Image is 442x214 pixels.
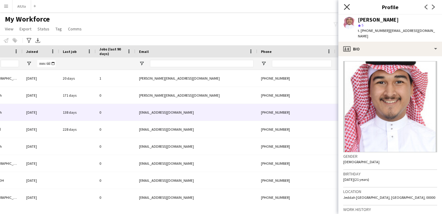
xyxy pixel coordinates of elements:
[257,189,335,206] div: [PHONE_NUMBER]
[343,177,369,182] span: [DATE] (21 years)
[257,70,335,87] div: [PHONE_NUMBER]
[59,121,96,138] div: 228 days
[37,60,55,67] input: Joined Filter Input
[96,70,135,87] div: 1
[257,138,335,155] div: [PHONE_NUMBER]
[257,87,335,104] div: [PHONE_NUMBER]
[135,155,257,172] div: [EMAIL_ADDRESS][DOMAIN_NAME]
[96,87,135,104] div: 0
[23,121,59,138] div: [DATE]
[335,172,374,189] div: Employed Crew
[23,189,59,206] div: [DATE]
[261,49,272,54] span: Phone
[358,28,390,33] span: t. [PHONE_NUMBER]
[335,87,374,104] div: Employed Crew
[53,25,64,33] a: Tag
[362,23,363,27] span: 5
[96,172,135,189] div: 0
[343,189,437,194] h3: Location
[358,28,435,38] span: | [EMAIL_ADDRESS][DOMAIN_NAME]
[35,25,52,33] a: Status
[12,0,31,12] button: AlUla
[335,189,374,206] div: Employed Crew
[23,155,59,172] div: [DATE]
[135,87,257,104] div: [PERSON_NAME][EMAIL_ADDRESS][DOMAIN_NAME]
[335,104,374,121] div: Employed Crew
[135,70,257,87] div: [PERSON_NAME][EMAIL_ADDRESS][DOMAIN_NAME]
[63,49,77,54] span: Last job
[257,121,335,138] div: [PHONE_NUMBER]
[335,70,374,87] div: Employed Crew
[99,47,124,56] span: Jobs (last 90 days)
[257,104,335,121] div: [PHONE_NUMBER]
[135,189,257,206] div: [EMAIL_ADDRESS][DOMAIN_NAME]
[358,17,399,22] div: [PERSON_NAME]
[135,138,257,155] div: [EMAIL_ADDRESS][DOMAIN_NAME]
[2,25,16,33] a: View
[335,155,374,172] div: Employed Crew
[335,138,374,155] div: Employed Crew
[261,61,266,66] button: Open Filter Menu
[343,154,437,159] h3: Gender
[343,160,380,164] span: [DEMOGRAPHIC_DATA]
[1,60,19,67] input: City Filter Input
[23,87,59,104] div: [DATE]
[96,104,135,121] div: 0
[59,87,96,104] div: 171 days
[272,60,332,67] input: Phone Filter Input
[139,49,149,54] span: Email
[96,189,135,206] div: 0
[150,60,254,67] input: Email Filter Input
[55,26,62,32] span: Tag
[135,104,257,121] div: [EMAIL_ADDRESS][DOMAIN_NAME]
[26,61,32,66] button: Open Filter Menu
[343,171,437,177] h3: Birthday
[17,25,34,33] a: Export
[59,104,96,121] div: 138 days
[23,138,59,155] div: [DATE]
[59,70,96,87] div: 20 days
[343,195,435,200] span: Jeddah [GEOGRAPHIC_DATA], [GEOGRAPHIC_DATA], 00000
[68,26,82,32] span: Comms
[139,61,144,66] button: Open Filter Menu
[25,37,33,44] app-action-btn: Advanced filters
[66,25,84,33] a: Comms
[338,42,442,56] div: Bio
[343,207,437,212] h3: Work history
[257,155,335,172] div: [PHONE_NUMBER]
[343,61,437,152] img: Crew avatar or photo
[20,26,31,32] span: Export
[23,172,59,189] div: [DATE]
[135,172,257,189] div: [EMAIL_ADDRESS][DOMAIN_NAME]
[335,121,374,138] div: Employed Crew
[23,104,59,121] div: [DATE]
[338,3,442,11] h3: Profile
[257,172,335,189] div: [PHONE_NUMBER]
[34,37,41,44] app-action-btn: Export XLSX
[5,15,50,24] span: My Workforce
[96,138,135,155] div: 0
[96,121,135,138] div: 0
[135,121,257,138] div: [EMAIL_ADDRESS][DOMAIN_NAME]
[96,155,135,172] div: 0
[26,49,38,54] span: Joined
[23,70,59,87] div: [DATE]
[37,26,49,32] span: Status
[5,26,13,32] span: View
